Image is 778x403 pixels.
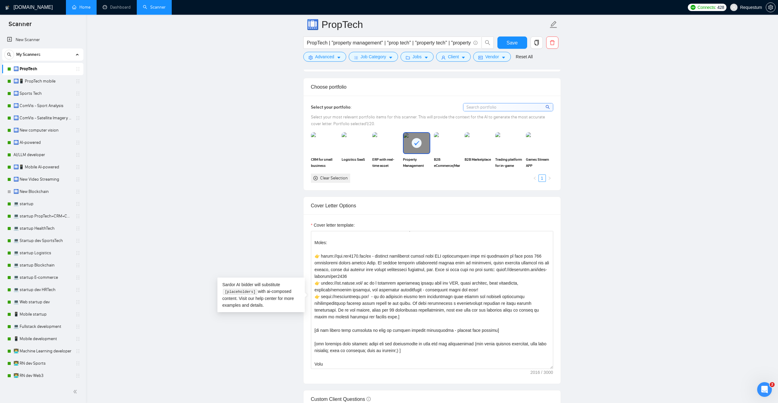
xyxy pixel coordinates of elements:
span: caret-down [337,55,341,60]
a: 🛄 New computer vision [13,124,72,136]
span: 428 [717,4,724,11]
span: setting [766,5,775,10]
img: upwork-logo.png [691,5,696,10]
a: Reset All [516,53,533,60]
span: caret-down [501,55,506,60]
span: holder [75,177,80,182]
span: double-left [73,389,79,395]
span: Games Stream APP [526,156,553,169]
span: holder [75,91,80,96]
span: B2B eCommerce/Marketplace of illumination products Close the dialog [434,156,461,169]
button: right [546,175,553,182]
button: folderJobscaret-down [400,52,434,62]
a: 🛄📱 PropTech mobile [13,75,72,87]
span: CRM for small business professionals [311,156,338,169]
a: 💻 startup HealthTech [13,222,72,235]
a: 🛄 AI-powered [13,136,72,149]
button: search [481,36,494,49]
a: 💻 startup E-commerce [13,271,72,284]
span: ERP with real-time asset tracking on the map [372,156,399,169]
a: 🛄📱 Mobile AI-powered [13,161,72,173]
a: 💻 startup [13,198,72,210]
span: holder [75,189,80,194]
li: 1 [538,175,546,182]
iframe: Intercom live chat [757,382,772,397]
span: B2B Marketplace [465,156,492,169]
a: New Scanner [7,34,79,46]
span: left [533,176,537,180]
span: holder [75,251,80,255]
span: Select your portfolio: [311,105,352,110]
a: homeHome [72,5,90,10]
a: 💻 Web startup dev [13,296,72,308]
span: holder [75,128,80,133]
a: 🛄 ComVis - Sport Analysis [13,100,72,112]
span: delete [546,40,558,45]
span: Vendor [485,53,499,60]
input: Scanner name... [307,17,548,32]
span: holder [75,275,80,280]
a: 🛄 New Blockchain [13,186,72,198]
span: holder [75,312,80,317]
span: My Scanners [16,48,40,61]
span: search [482,40,493,45]
a: 📱 Mobile startup [13,308,72,320]
img: portfolio thumbnail image [372,132,399,154]
img: portfolio thumbnail image [526,132,553,154]
a: 👨‍💻 Machine Learning developer [13,345,72,357]
span: Connects: [698,4,716,11]
span: holder [75,287,80,292]
a: 💻 Startup dev SportsTech [13,235,72,247]
span: Scanner [4,20,36,33]
span: Save [507,39,518,47]
span: holder [75,103,80,108]
div: Clear Selection [320,175,348,182]
a: dashboardDashboard [103,5,131,10]
li: New Scanner [2,34,83,46]
span: holder [75,373,80,378]
span: holder [75,361,80,366]
span: holder [75,201,80,206]
button: Save [497,36,527,49]
button: idcardVendorcaret-down [473,52,511,62]
button: settingAdvancedcaret-down [303,52,346,62]
span: holder [75,238,80,243]
img: portfolio thumbnail image [495,132,522,154]
span: holder [75,214,80,219]
a: 💻 startup dev HRTech [13,284,72,296]
a: 👨‍💻 RN dev Web3 [13,370,72,382]
span: info-circle [473,41,477,45]
span: holder [75,67,80,71]
span: Select your most relevant portfolio items for this scanner. This will provide the context for the... [311,114,545,126]
span: user [441,55,446,60]
span: user [732,5,736,10]
span: setting [309,55,313,60]
a: 💻 startup Blockchain [13,259,72,271]
span: holder [75,263,80,268]
span: caret-down [461,55,466,60]
span: Custom Client Questions [311,397,371,402]
a: 🛄 PropTech [13,63,72,75]
span: holder [75,349,80,354]
span: copy [531,40,542,45]
button: left [531,175,538,182]
button: delete [546,36,558,49]
span: holder [75,140,80,145]
textarea: Cover letter template: [311,231,553,369]
button: search [4,50,14,59]
input: Search Freelance Jobs... [307,39,471,47]
a: 1 [539,175,546,182]
span: holder [75,79,80,84]
span: holder [75,226,80,231]
span: caret-down [389,55,393,60]
label: Cover letter template: [311,222,355,228]
a: 👨‍💻 RN dev Sports [13,357,72,370]
img: portfolio thumbnail image [434,132,461,154]
span: search [546,104,551,110]
a: 🛄 New Video Streaming [13,173,72,186]
li: Previous Page [531,175,538,182]
span: holder [75,165,80,170]
span: Trading platform for in-game items [495,156,522,169]
span: Job Category [361,53,386,60]
span: holder [75,336,80,341]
